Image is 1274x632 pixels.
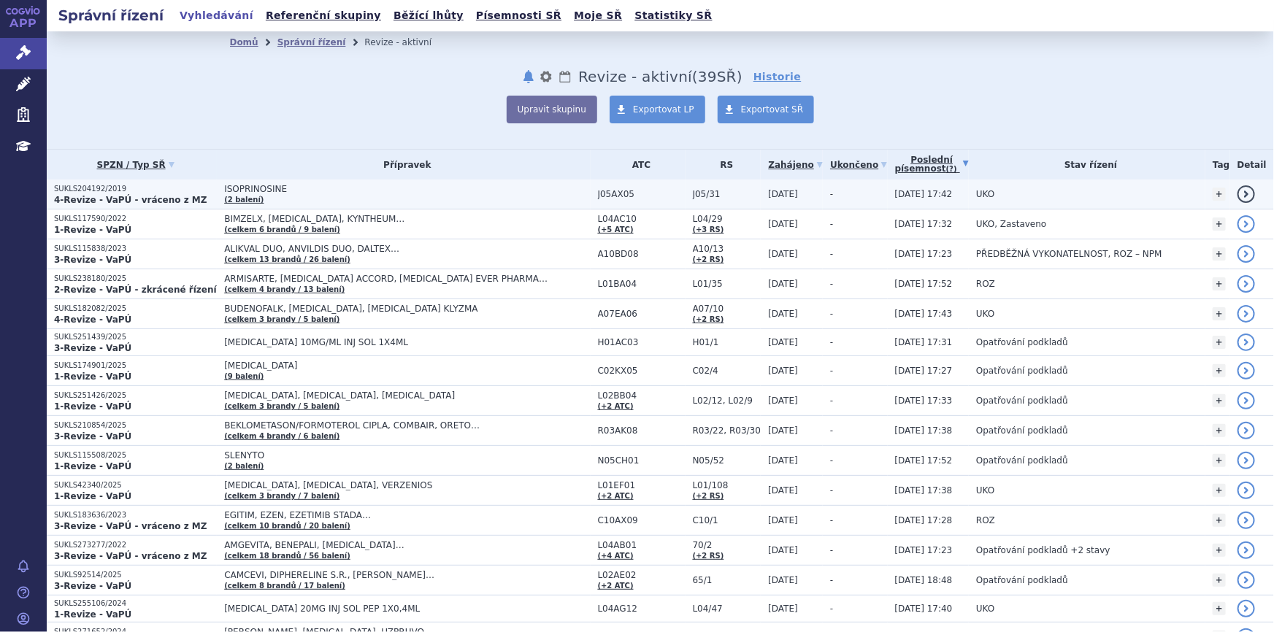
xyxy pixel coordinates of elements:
a: + [1213,336,1226,349]
a: (+4 ATC) [598,552,634,560]
p: SUKLS42340/2025 [54,480,217,490]
strong: 3-Revize - VaPÚ [54,431,131,442]
a: detail [1237,512,1255,529]
span: - [830,309,833,319]
span: - [830,396,833,406]
a: + [1213,424,1226,437]
span: [DATE] 17:23 [895,545,953,555]
span: L04/29 [693,214,761,224]
a: detail [1237,422,1255,439]
a: (celkem 3 brandy / 7 balení) [224,492,339,500]
span: [DATE] 17:33 [895,396,953,406]
span: A10/13 [693,244,761,254]
span: - [830,455,833,466]
span: L04AG12 [598,604,686,614]
strong: 2-Revize - VaPÚ - zkrácené řízení [54,285,217,295]
strong: 3-Revize - VaPÚ [54,255,131,265]
th: RS [686,150,761,180]
span: [MEDICAL_DATA] 10MG/ML INJ SOL 1X4ML [224,337,589,347]
span: UKO [976,485,994,496]
p: SUKLS210854/2025 [54,420,217,431]
span: EGITIM, EZEN, EZETIMIB STADA… [224,510,589,520]
span: [DATE] 17:23 [895,249,953,259]
a: + [1213,188,1226,201]
span: [DATE] [768,396,798,406]
span: Exportovat SŘ [741,104,804,115]
a: (celkem 4 brandy / 6 balení) [224,432,339,440]
span: - [830,425,833,436]
span: J05AX05 [598,189,686,199]
span: [DATE] [768,485,798,496]
span: [DATE] 17:40 [895,604,953,614]
a: Exportovat SŘ [718,96,815,123]
span: J05/31 [693,189,761,199]
span: [MEDICAL_DATA] 20MG INJ SOL PEP 1X0,4ML [224,604,589,614]
span: N05/52 [693,455,761,466]
span: Revize - aktivní [578,68,692,85]
a: + [1213,394,1226,407]
a: Ukončeno [830,155,887,175]
span: ROZ [976,515,995,525]
p: SUKLS115508/2025 [54,450,217,460]
th: Přípravek [217,150,590,180]
strong: 3-Revize - VaPÚ - vráceno z MZ [54,521,207,531]
span: [DATE] 17:27 [895,366,953,376]
a: (9 balení) [224,372,264,380]
span: L02BB04 [598,390,686,401]
span: Opatřování podkladů +2 stavy [976,545,1110,555]
span: 70/2 [693,540,761,550]
a: detail [1237,275,1255,293]
span: UKO [976,189,994,199]
strong: 4-Revize - VaPÚ - vráceno z MZ [54,195,207,205]
span: [DATE] [768,455,798,466]
a: SPZN / Typ SŘ [54,155,217,175]
span: H01AC03 [598,337,686,347]
a: (celkem 10 brandů / 20 balení) [224,522,350,530]
p: SUKLS183636/2023 [54,510,217,520]
span: [DATE] [768,425,798,436]
span: C02/4 [693,366,761,376]
span: SLENYTO [224,450,589,460]
span: ROZ [976,279,995,289]
a: (celkem 18 brandů / 56 balení) [224,552,350,560]
a: Statistiky SŘ [630,6,716,26]
p: SUKLS273277/2022 [54,540,217,550]
span: ( SŘ) [692,68,742,85]
span: Opatřování podkladů [976,575,1068,585]
span: L01EF01 [598,480,686,490]
p: SUKLS92514/2025 [54,570,217,580]
th: ATC [591,150,686,180]
span: [DATE] 17:28 [895,515,953,525]
a: Vyhledávání [175,6,258,26]
a: detail [1237,185,1255,203]
span: AMGEVITA, BENEPALI, [MEDICAL_DATA]… [224,540,589,550]
a: (+5 ATC) [598,226,634,234]
p: SUKLS251439/2025 [54,332,217,342]
p: SUKLS238180/2025 [54,274,217,284]
span: L04AC10 [598,214,686,224]
span: [DATE] [768,575,798,585]
span: L02AE02 [598,570,686,580]
a: Správní řízení [277,37,346,47]
strong: 1-Revize - VaPÚ [54,225,131,235]
th: Detail [1230,150,1274,180]
strong: 3-Revize - VaPÚ [54,343,131,353]
abbr: (?) [946,165,957,174]
span: [MEDICAL_DATA], [MEDICAL_DATA], VERZENIOS [224,480,589,490]
a: (+2 RS) [693,255,724,263]
span: Opatřování podkladů [976,455,1068,466]
p: SUKLS174901/2025 [54,361,217,371]
span: H01/1 [693,337,761,347]
strong: 3-Revize - VaPÚ [54,581,131,591]
span: [DATE] 17:31 [895,337,953,347]
a: Domů [230,37,258,47]
a: Exportovat LP [610,96,705,123]
a: Zahájeno [768,155,823,175]
a: detail [1237,305,1255,323]
span: BIMZELX, [MEDICAL_DATA], KYNTHEUM… [224,214,589,224]
span: - [830,485,833,496]
span: UKO, Zastaveno [976,219,1046,229]
span: Opatřování podkladů [976,425,1068,436]
span: [DATE] 17:43 [895,309,953,319]
a: (+2 ATC) [598,492,634,500]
